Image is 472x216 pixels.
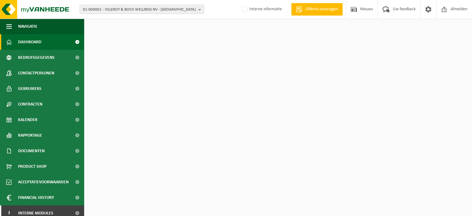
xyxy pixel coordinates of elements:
[18,190,54,205] span: Financial History
[18,19,37,34] span: Navigatie
[18,96,42,112] span: Contracten
[304,6,340,12] span: Offerte aanvragen
[83,5,196,14] span: 01-000001 - VILLEROY & BOCH WELLNESS NV - [GEOGRAPHIC_DATA]
[18,34,41,50] span: Dashboard
[291,3,343,16] a: Offerte aanvragen
[18,50,55,65] span: Bedrijfsgegevens
[18,112,37,128] span: Kalender
[18,143,45,159] span: Documenten
[18,81,41,96] span: Gebruikers
[79,5,204,14] button: 01-000001 - VILLEROY & BOCH WELLNESS NV - [GEOGRAPHIC_DATA]
[241,5,282,14] label: Interne informatie
[18,159,46,174] span: Product Shop
[18,128,42,143] span: Rapportage
[18,65,54,81] span: Contactpersonen
[18,174,69,190] span: Acceptatievoorwaarden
